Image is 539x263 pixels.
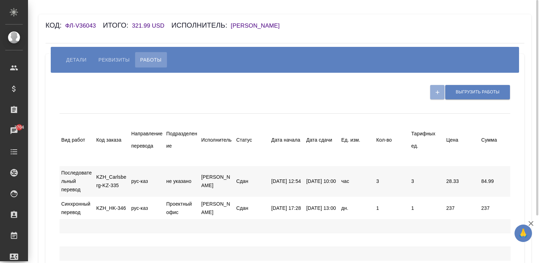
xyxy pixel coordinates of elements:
span: Выгрузить работы [456,89,499,95]
h6: [PERSON_NAME] [231,22,287,29]
h6: Итого: [103,21,132,29]
a: [PERSON_NAME] [231,23,287,29]
div: Проектный офис [164,197,199,219]
div: Исполнитель [201,134,233,146]
h6: Исполнитель: [171,21,231,29]
div: 237 [479,201,514,215]
div: Последовательный перевод [59,166,94,196]
div: рус-каз [129,175,164,188]
span: 3704 [10,124,28,131]
span: Реквизиты [98,56,129,64]
div: KZH_Carlsberg-KZ-335 [94,170,129,192]
div: 237 [444,201,479,215]
div: 1 [409,201,444,215]
div: [DATE] 10:00 [304,175,339,188]
div: Сдан [234,175,269,188]
div: [DATE] 13:00 [304,201,339,215]
div: Дата начала [271,134,303,146]
h6: Код: [45,21,65,29]
div: Ед. изм. [341,134,373,146]
button: 🙏 [514,225,532,242]
div: Направление перевода [131,128,163,152]
div: Сдан [234,201,269,215]
div: KZH_HK-346 [94,201,129,215]
div: [DATE] 17:28 [269,201,304,215]
span: Детали [66,56,86,64]
div: час [339,175,374,188]
div: Сумма [481,134,513,146]
div: Вид работ [61,134,93,146]
div: 28.33 [444,175,479,188]
div: Кол-во [376,134,408,146]
div: [PERSON_NAME] [199,197,234,219]
div: не указано [164,175,199,188]
div: 1 [374,201,409,215]
h6: 321.99 USD [132,22,171,29]
div: 84.99 [479,175,514,188]
div: рус-каз [129,201,164,215]
div: [DATE] 12:54 [269,175,304,188]
div: Дата сдачи [306,134,338,146]
div: Статус [236,134,268,146]
div: Цена [446,134,478,146]
a: 3704 [2,122,26,140]
div: дн. [339,201,374,215]
div: Тарифных ед. [411,128,443,152]
div: Код заказа [96,134,128,146]
div: 3 [409,175,444,188]
div: [PERSON_NAME] [199,170,234,192]
div: 3 [374,175,409,188]
span: 🙏 [517,226,529,241]
div: Подразделение [166,128,198,152]
div: Синхронный перевод [59,197,94,219]
h6: ФЛ-V36043 [65,22,103,29]
button: Выгрузить работы [445,85,510,99]
span: Работы [140,56,162,64]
